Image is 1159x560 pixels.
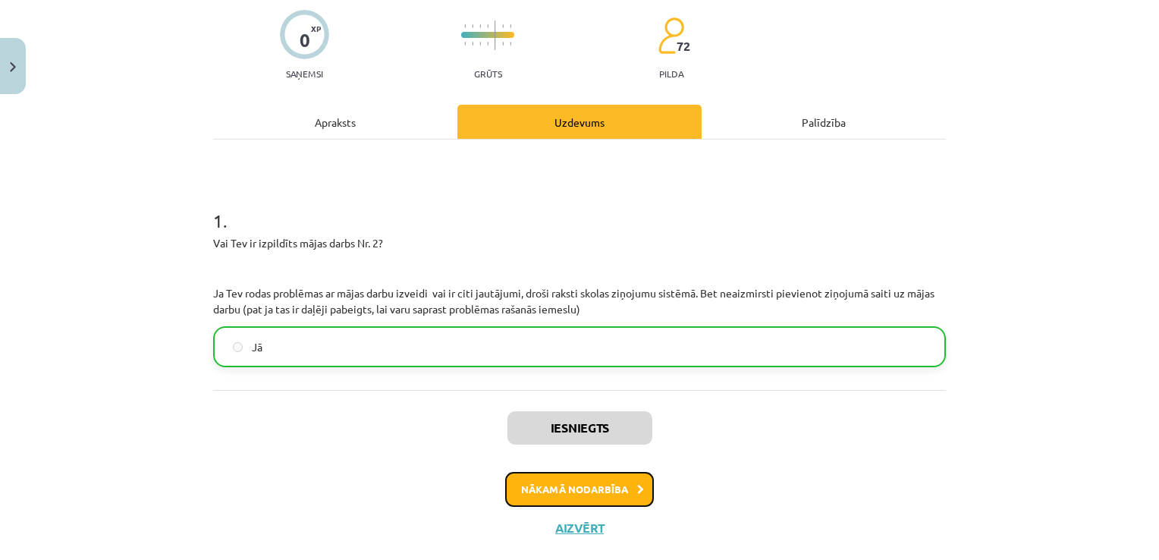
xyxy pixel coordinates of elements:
span: XP [311,24,321,33]
img: icon-short-line-57e1e144782c952c97e751825c79c345078a6d821885a25fce030b3d8c18986b.svg [464,42,466,46]
img: icon-short-line-57e1e144782c952c97e751825c79c345078a6d821885a25fce030b3d8c18986b.svg [510,24,511,28]
div: Apraksts [213,105,457,139]
div: Palīdzība [702,105,946,139]
img: icon-short-line-57e1e144782c952c97e751825c79c345078a6d821885a25fce030b3d8c18986b.svg [464,24,466,28]
span: 72 [677,39,690,53]
p: Grūts [474,68,502,79]
img: icon-short-line-57e1e144782c952c97e751825c79c345078a6d821885a25fce030b3d8c18986b.svg [487,42,488,46]
img: icon-short-line-57e1e144782c952c97e751825c79c345078a6d821885a25fce030b3d8c18986b.svg [502,24,504,28]
input: Jā [233,342,243,352]
button: Aizvērt [551,521,608,536]
img: icon-short-line-57e1e144782c952c97e751825c79c345078a6d821885a25fce030b3d8c18986b.svg [472,42,473,46]
img: icon-short-line-57e1e144782c952c97e751825c79c345078a6d821885a25fce030b3d8c18986b.svg [502,42,504,46]
img: icon-long-line-d9ea69661e0d244f92f715978eff75569469978d946b2353a9bb055b3ed8787d.svg [495,20,496,50]
button: Iesniegts [507,411,652,445]
img: icon-short-line-57e1e144782c952c97e751825c79c345078a6d821885a25fce030b3d8c18986b.svg [479,42,481,46]
div: 0 [300,30,310,51]
img: icon-close-lesson-0947bae3869378f0d4975bcd49f059093ad1ed9edebbc8119c70593378902aed.svg [10,62,16,72]
p: Ja Tev rodas problēmas ar mājas darbu izveidi vai ir citi jautājumi, droši raksti skolas ziņojumu... [213,285,946,317]
button: Nākamā nodarbība [505,472,654,507]
h1: 1 . [213,184,946,231]
img: icon-short-line-57e1e144782c952c97e751825c79c345078a6d821885a25fce030b3d8c18986b.svg [510,42,511,46]
p: Vai Tev ir izpildīts mājas darbs Nr. 2? [213,235,946,251]
img: icon-short-line-57e1e144782c952c97e751825c79c345078a6d821885a25fce030b3d8c18986b.svg [479,24,481,28]
div: Uzdevums [457,105,702,139]
img: icon-short-line-57e1e144782c952c97e751825c79c345078a6d821885a25fce030b3d8c18986b.svg [487,24,488,28]
span: Jā [252,339,262,355]
p: pilda [659,68,683,79]
img: students-c634bb4e5e11cddfef0936a35e636f08e4e9abd3cc4e673bd6f9a4125e45ecb1.svg [658,17,684,55]
p: Saņemsi [280,68,329,79]
img: icon-short-line-57e1e144782c952c97e751825c79c345078a6d821885a25fce030b3d8c18986b.svg [472,24,473,28]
